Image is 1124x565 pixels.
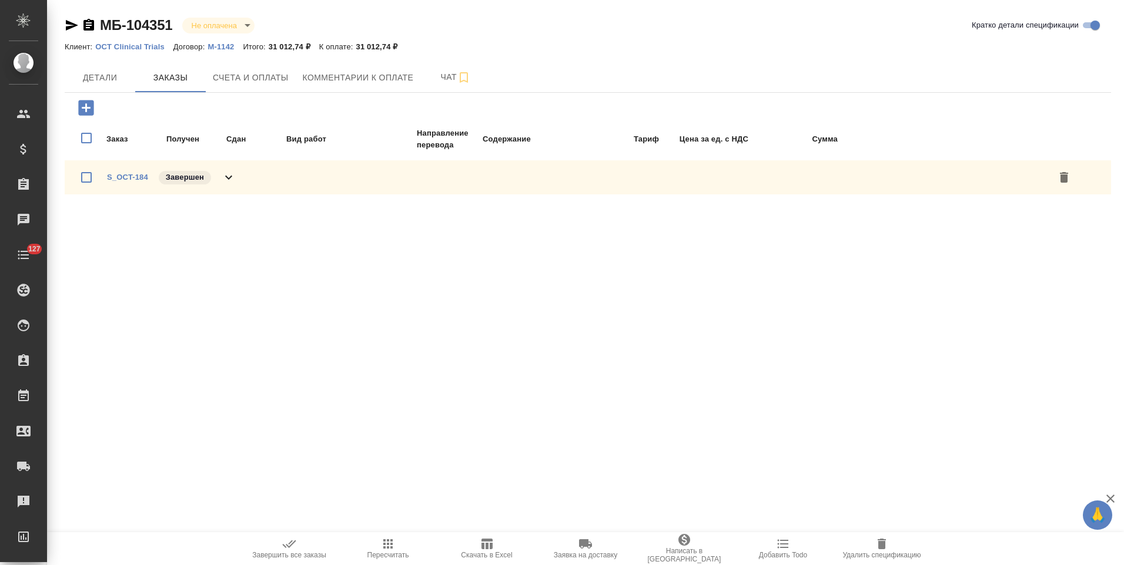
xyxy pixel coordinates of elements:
span: 🙏 [1088,503,1108,527]
p: Завершен [166,171,204,183]
button: Скопировать ссылку [82,18,96,32]
td: Сдан [226,127,285,152]
button: Скопировать ссылку для ЯМессенджера [65,18,79,32]
div: Не оплачена [182,18,255,33]
td: Сумма [750,127,838,152]
a: МБ-104351 [100,17,173,33]
td: Заказ [106,127,165,152]
a: OCT Clinical Trials [95,41,173,51]
a: M-1142 [208,41,243,51]
p: К оплате: [319,42,356,51]
p: Итого: [243,42,268,51]
span: Чат [427,70,484,85]
p: 31 012,74 ₽ [269,42,319,51]
button: Не оплачена [188,21,240,31]
div: S_OCT-184Завершен [65,160,1111,194]
p: OCT Clinical Trials [95,42,173,51]
button: Добавить заказ [70,96,102,120]
p: 31 012,74 ₽ [356,42,407,51]
a: S_OCT-184 [107,173,148,181]
button: 🙏 [1083,500,1112,530]
span: Комментарии к оплате [303,70,414,85]
p: M-1142 [208,42,243,51]
td: Тариф [577,127,660,152]
a: 127 [3,240,44,270]
td: Вид работ [286,127,415,152]
span: Заказы [142,70,199,85]
td: Цена за ед. с НДС [661,127,749,152]
td: Направление перевода [416,127,481,152]
p: Договор: [173,42,208,51]
span: Кратко детали спецификации [972,19,1079,31]
td: Получен [166,127,225,152]
td: Содержание [482,127,576,152]
span: Счета и оплаты [213,70,289,85]
svg: Подписаться [457,70,471,85]
span: 127 [21,243,48,255]
span: Детали [72,70,128,85]
p: Клиент: [65,42,95,51]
